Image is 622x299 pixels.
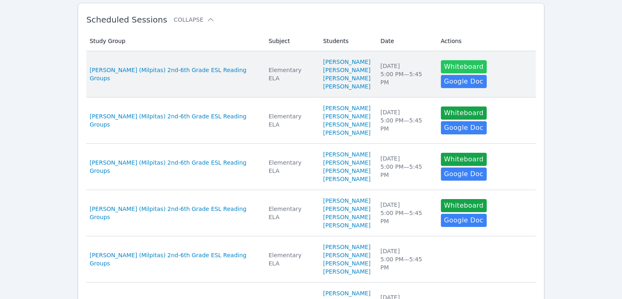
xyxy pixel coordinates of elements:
[380,201,431,225] div: [DATE] 5:00 PM — 5:45 PM
[441,214,487,227] a: Google Doc
[86,236,536,283] tr: [PERSON_NAME] (Milpitas) 2nd-6th Grade ESL Reading GroupsElementary ELA[PERSON_NAME][PERSON_NAME]...
[323,213,371,221] a: [PERSON_NAME]
[323,112,371,120] a: [PERSON_NAME]
[441,199,487,212] button: Whiteboard
[441,153,487,166] button: Whiteboard
[441,106,487,120] button: Whiteboard
[90,66,259,82] a: [PERSON_NAME] (Milpitas) 2nd-6th Grade ESL Reading Groups
[90,159,259,175] a: [PERSON_NAME] (Milpitas) 2nd-6th Grade ESL Reading Groups
[380,247,431,272] div: [DATE] 5:00 PM — 5:45 PM
[323,66,371,74] a: [PERSON_NAME]
[323,74,371,82] a: [PERSON_NAME]
[323,159,371,167] a: [PERSON_NAME]
[323,150,371,159] a: [PERSON_NAME]
[323,251,371,259] a: [PERSON_NAME]
[323,175,371,183] a: [PERSON_NAME]
[86,97,536,144] tr: [PERSON_NAME] (Milpitas) 2nd-6th Grade ESL Reading GroupsElementary ELA[PERSON_NAME][PERSON_NAME]...
[323,120,371,129] a: [PERSON_NAME]
[269,251,313,267] div: Elementary ELA
[323,197,371,205] a: [PERSON_NAME]
[323,205,371,213] a: [PERSON_NAME]
[269,66,313,82] div: Elementary ELA
[269,112,313,129] div: Elementary ELA
[375,31,436,51] th: Date
[323,259,371,267] a: [PERSON_NAME]
[269,159,313,175] div: Elementary ELA
[380,154,431,179] div: [DATE] 5:00 PM — 5:45 PM
[380,62,431,86] div: [DATE] 5:00 PM — 5:45 PM
[323,243,371,251] a: [PERSON_NAME]
[318,31,375,51] th: Students
[90,205,259,221] a: [PERSON_NAME] (Milpitas) 2nd-6th Grade ESL Reading Groups
[380,108,431,133] div: [DATE] 5:00 PM — 5:45 PM
[86,51,536,97] tr: [PERSON_NAME] (Milpitas) 2nd-6th Grade ESL Reading GroupsElementary ELA[PERSON_NAME][PERSON_NAME]...
[86,15,167,25] span: Scheduled Sessions
[86,31,264,51] th: Study Group
[323,104,371,112] a: [PERSON_NAME]
[86,144,536,190] tr: [PERSON_NAME] (Milpitas) 2nd-6th Grade ESL Reading GroupsElementary ELA[PERSON_NAME][PERSON_NAME]...
[323,82,371,91] a: [PERSON_NAME]
[90,112,259,129] a: [PERSON_NAME] (Milpitas) 2nd-6th Grade ESL Reading Groups
[90,251,259,267] a: [PERSON_NAME] (Milpitas) 2nd-6th Grade ESL Reading Groups
[269,205,313,221] div: Elementary ELA
[441,121,487,134] a: Google Doc
[264,31,318,51] th: Subject
[441,168,487,181] a: Google Doc
[323,129,371,137] a: [PERSON_NAME]
[441,75,487,88] a: Google Doc
[323,58,371,66] a: [PERSON_NAME]
[323,167,371,175] a: [PERSON_NAME]
[436,31,536,51] th: Actions
[323,289,371,297] a: [PERSON_NAME]
[323,267,371,276] a: [PERSON_NAME]
[323,221,371,229] a: [PERSON_NAME]
[441,60,487,73] button: Whiteboard
[174,16,215,24] button: Collapse
[86,190,536,236] tr: [PERSON_NAME] (Milpitas) 2nd-6th Grade ESL Reading GroupsElementary ELA[PERSON_NAME][PERSON_NAME]...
